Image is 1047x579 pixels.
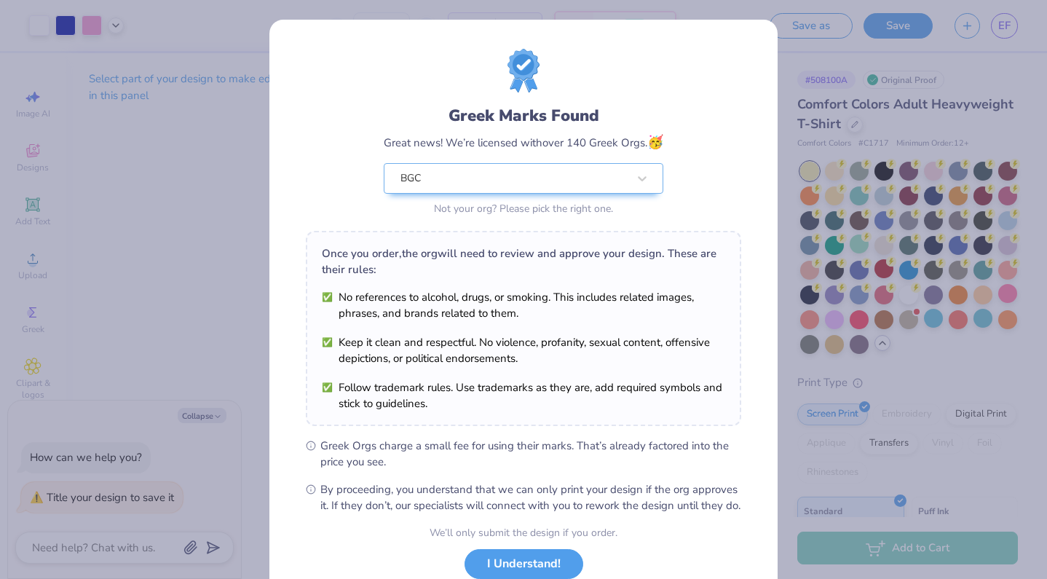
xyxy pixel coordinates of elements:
div: Not your org? Please pick the right one. [384,201,663,216]
div: Once you order, the org will need to review and approve your design. These are their rules: [322,245,725,277]
button: I Understand! [465,549,583,579]
div: Great news! We’re licensed with over 140 Greek Orgs. [384,133,663,152]
span: 🥳 [647,133,663,151]
span: Greek Orgs charge a small fee for using their marks. That’s already factored into the price you see. [320,438,741,470]
li: Keep it clean and respectful. No violence, profanity, sexual content, offensive depictions, or po... [322,334,725,366]
div: We’ll only submit the design if you order. [430,525,617,540]
li: Follow trademark rules. Use trademarks as they are, add required symbols and stick to guidelines. [322,379,725,411]
li: No references to alcohol, drugs, or smoking. This includes related images, phrases, and brands re... [322,289,725,321]
img: license-marks-badge.png [507,49,540,92]
span: By proceeding, you understand that we can only print your design if the org approves it. If they ... [320,481,741,513]
div: Greek Marks Found [384,104,663,127]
